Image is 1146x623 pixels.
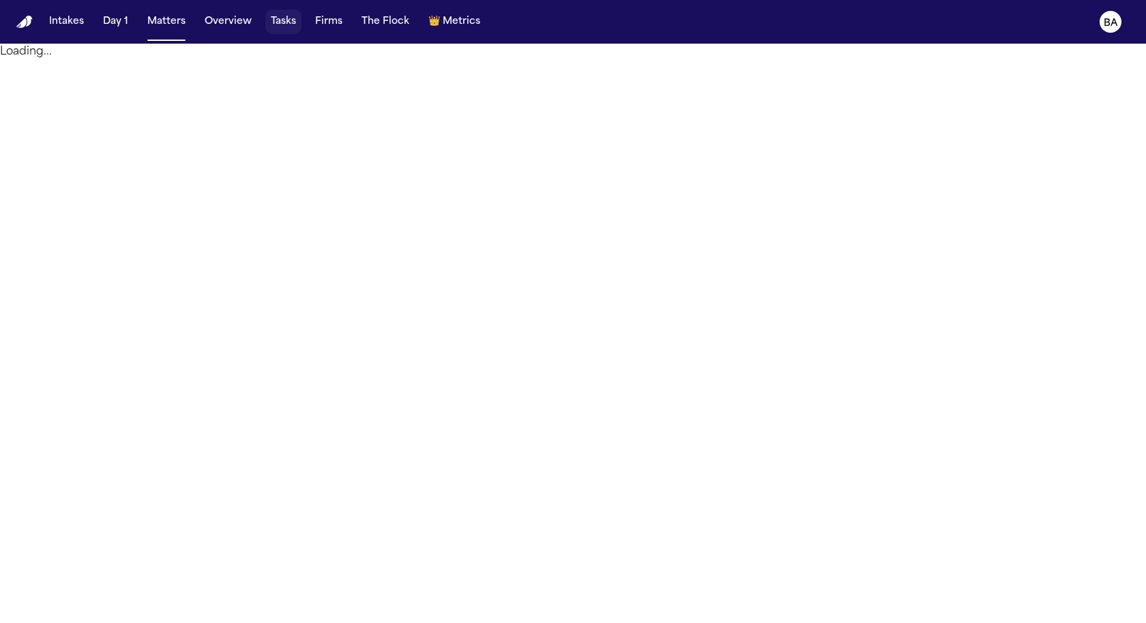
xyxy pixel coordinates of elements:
a: Home [16,16,33,29]
button: Overview [199,10,257,34]
img: Finch Logo [16,16,33,29]
button: Firms [310,10,348,34]
button: Intakes [44,10,89,34]
button: Tasks [265,10,302,34]
button: Matters [142,10,191,34]
button: crownMetrics [423,10,486,34]
button: The Flock [356,10,415,34]
button: Day 1 [98,10,134,34]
